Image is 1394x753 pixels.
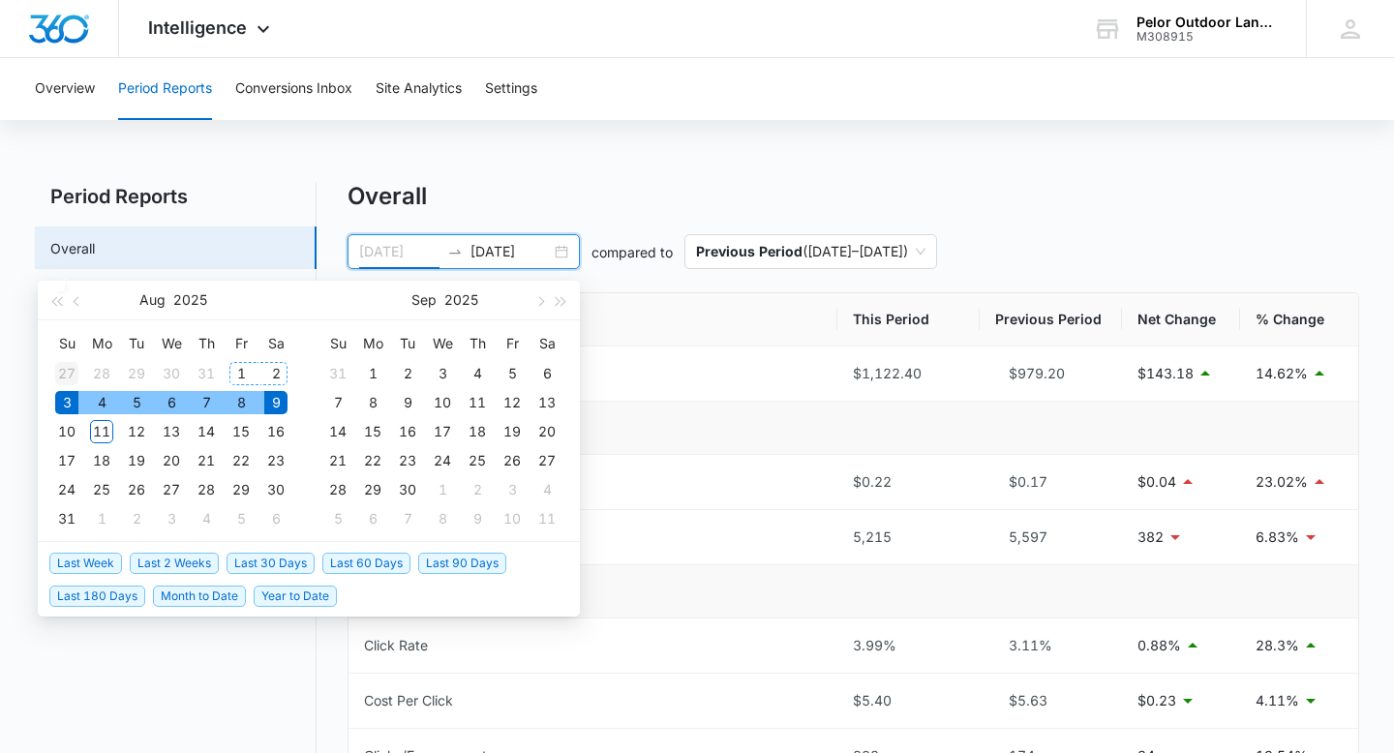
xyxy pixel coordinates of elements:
th: Fr [495,328,530,359]
th: Th [189,328,224,359]
button: Conversions Inbox [235,58,352,120]
td: 2025-09-01 [84,504,119,533]
td: 2025-09-16 [390,417,425,446]
td: 2025-08-24 [49,475,84,504]
td: 2025-09-10 [425,388,460,417]
td: 2025-07-31 [189,359,224,388]
div: 25 [466,449,489,472]
p: 0.88% [1137,635,1181,656]
div: 17 [431,420,454,443]
div: 5 [326,507,349,530]
div: 11 [90,420,113,443]
td: 2025-10-04 [530,475,564,504]
div: 5,215 [853,527,964,548]
div: 16 [264,420,288,443]
div: $979.20 [995,363,1106,384]
th: This Period [837,293,980,346]
div: 16 [396,420,419,443]
div: $0.17 [995,471,1106,493]
td: 2025-09-05 [495,359,530,388]
div: 22 [361,449,384,472]
td: 2025-08-30 [258,475,293,504]
p: $143.18 [1137,363,1194,384]
h1: Overall [348,182,427,211]
p: 28.3% [1256,635,1299,656]
td: 2025-08-25 [84,475,119,504]
td: 2025-08-06 [154,388,189,417]
td: 2025-08-31 [49,504,84,533]
td: 2025-07-28 [84,359,119,388]
div: 31 [55,507,78,530]
div: 28 [195,478,218,501]
span: Last Week [49,553,122,574]
div: 29 [125,362,148,385]
input: End date [470,241,551,262]
div: 10 [431,391,454,414]
td: 2025-09-01 [355,359,390,388]
td: 2025-09-24 [425,446,460,475]
button: Aug [139,281,166,319]
span: ( [DATE] – [DATE] ) [696,235,925,268]
td: 2025-10-07 [390,504,425,533]
td: 2025-09-20 [530,417,564,446]
th: Sa [258,328,293,359]
div: 15 [361,420,384,443]
p: $0.04 [1137,471,1176,493]
div: 7 [195,391,218,414]
button: Site Analytics [376,58,462,120]
td: 2025-09-21 [320,446,355,475]
p: $0.23 [1137,690,1176,711]
td: 2025-10-08 [425,504,460,533]
td: 2025-09-22 [355,446,390,475]
div: 27 [160,478,183,501]
div: account id [1136,30,1278,44]
div: 6 [264,507,288,530]
td: 2025-09-18 [460,417,495,446]
div: 11 [535,507,559,530]
div: 6 [160,391,183,414]
p: 23.02% [1256,471,1308,493]
div: 6 [361,507,384,530]
td: 2025-09-06 [530,359,564,388]
div: 1 [90,507,113,530]
td: 2025-09-04 [189,504,224,533]
div: Click Rate [364,635,428,656]
div: 3.99% [853,635,964,656]
div: 4 [466,362,489,385]
td: 2025-09-30 [390,475,425,504]
td: 2025-10-06 [355,504,390,533]
div: 31 [195,362,218,385]
td: 2025-08-08 [224,388,258,417]
span: Last 90 Days [418,553,506,574]
td: 2025-08-26 [119,475,154,504]
td: 2025-07-29 [119,359,154,388]
td: 2025-09-02 [390,359,425,388]
th: Su [49,328,84,359]
td: 2025-09-12 [495,388,530,417]
p: Previous Period [696,243,803,259]
div: 24 [55,478,78,501]
p: 4.11% [1256,690,1299,711]
td: 2025-08-10 [49,417,84,446]
div: 27 [535,449,559,472]
td: 2025-09-04 [460,359,495,388]
div: 21 [195,449,218,472]
td: 2025-08-20 [154,446,189,475]
th: Su [320,328,355,359]
div: 10 [55,420,78,443]
div: 13 [535,391,559,414]
td: 2025-08-16 [258,417,293,446]
p: compared to [591,242,673,262]
td: 2025-08-13 [154,417,189,446]
td: 2025-09-02 [119,504,154,533]
td: 2025-08-19 [119,446,154,475]
div: 3.11% [995,635,1106,656]
td: 2025-08-07 [189,388,224,417]
h2: Period Reports [35,182,317,211]
button: 2025 [444,281,478,319]
div: 18 [466,420,489,443]
div: 2 [396,362,419,385]
td: 2025-08-28 [189,475,224,504]
td: 2025-07-27 [49,359,84,388]
div: 18 [90,449,113,472]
